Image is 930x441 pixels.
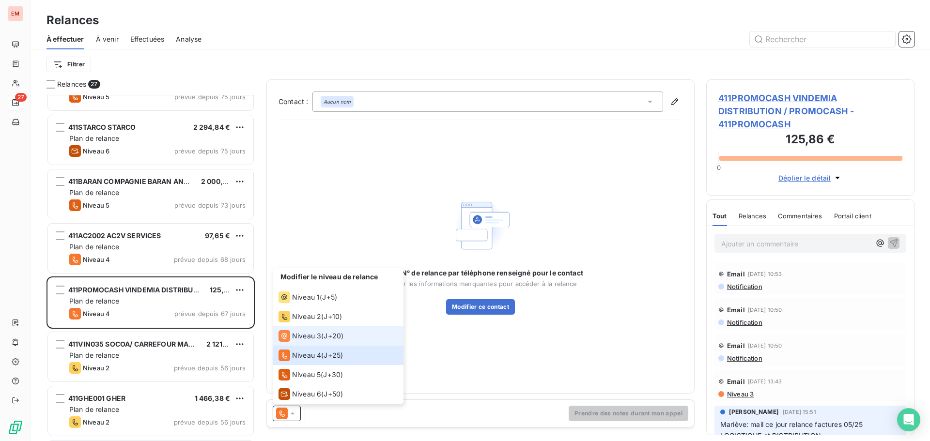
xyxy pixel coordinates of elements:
span: Plan de relance [69,405,119,413]
div: Open Intercom Messenger [897,408,920,431]
span: prévue depuis 68 jours [174,256,246,263]
span: 411PROMOCASH VINDEMIA DISTRIBUTION / PROMOCASH - 411PROMOCASH [718,91,902,131]
span: J+5 ) [322,292,337,302]
span: prévue depuis 56 jours [174,364,246,372]
span: 1 466,38 € [195,394,231,402]
span: 411GHE001 GHER [68,394,125,402]
span: prévue depuis 75 jours [174,93,246,101]
span: Analyse [176,34,201,44]
span: 97,65 € [205,231,230,240]
button: Prendre des notes durant mon appel [569,406,688,421]
span: 0 [717,164,721,171]
span: Email [727,378,745,385]
span: Relances [739,212,766,220]
h3: Relances [46,12,99,29]
span: Niveau 5 [83,93,109,101]
img: Logo LeanPay [8,420,23,435]
span: prévue depuis 73 jours [174,201,246,209]
div: ( [279,369,343,380]
span: 27 [15,93,27,102]
span: prévue depuis 56 jours [174,418,246,426]
span: Niveau 5 [83,201,109,209]
span: Niveau 2 [83,418,109,426]
h3: 125,86 € [718,131,902,150]
span: Niveau 4 [83,310,110,318]
span: Notification [726,354,762,362]
span: Email [727,270,745,278]
div: ( [279,291,337,303]
span: Niveau 2 [83,364,109,372]
span: Ajouter les informations manquantes pour accéder à la relance [384,280,577,288]
span: prévue depuis 67 jours [174,310,246,318]
button: Déplier le détail [775,172,846,183]
span: 27 [88,80,100,89]
span: Plan de relance [69,134,119,142]
span: Niveau 5 [292,370,321,380]
span: Email [727,306,745,314]
span: Plan de relance [69,351,119,359]
span: 2 121,83 € [206,340,241,348]
span: [DATE] 15:51 [783,409,816,415]
span: Mariève: mail ce jour relance factures 05/25 LOGISTIQUE et DISTRIBUTION [720,420,865,440]
span: prévue depuis 75 jours [174,147,246,155]
span: 411VIN035 SOCOA/ CARREFOUR MARKET LES AVIRONS [68,340,254,348]
button: Filtrer [46,57,91,72]
span: J+25 ) [324,350,343,360]
span: Effectuées [130,34,165,44]
em: Aucun nom [324,98,351,105]
span: Aucun N° de relance par téléphone renseigné pour le contact [378,268,583,278]
div: ( [279,350,343,361]
span: 2 294,84 € [193,123,231,131]
span: Notification [726,319,762,326]
span: Email [727,342,745,350]
span: 2 000,03 € [201,177,238,185]
span: Niveau 6 [83,147,109,155]
span: Modifier le niveau de relance [280,273,378,281]
span: 411BARAN COMPAGNIE BARAN AND CO INVEST [68,177,228,185]
div: EM [8,6,23,21]
span: À venir [96,34,119,44]
span: Commentaires [778,212,822,220]
span: [DATE] 13:43 [748,379,782,384]
span: 125,86 € [210,286,239,294]
div: grid [46,95,255,441]
div: ( [279,388,343,400]
span: Déplier le détail [778,173,831,183]
span: J+20 ) [324,331,343,341]
span: Portail client [834,212,871,220]
span: Relances [57,79,86,89]
span: Niveau 3 [292,331,321,341]
input: Rechercher [750,31,895,47]
span: J+30 ) [323,370,343,380]
span: Niveau 4 [83,256,110,263]
span: 411STARCO STARCO [68,123,136,131]
span: [DATE] 10:50 [748,343,782,349]
span: Niveau 3 [726,390,754,398]
span: [DATE] 10:50 [748,307,782,313]
span: Niveau 2 [292,312,321,321]
span: Plan de relance [69,188,119,197]
span: Niveau 6 [292,389,321,399]
span: Niveau 4 [292,350,321,360]
span: 411AC2002 AC2V SERVICES [68,231,161,240]
span: [PERSON_NAME] [729,408,779,416]
span: J+10 ) [324,312,342,321]
span: Notification [726,283,762,290]
div: ( [279,330,343,342]
span: [DATE] 10:53 [748,271,782,277]
span: À effectuer [46,34,84,44]
span: Niveau 1 [292,292,320,302]
img: Empty state [449,195,511,257]
span: Plan de relance [69,297,119,305]
div: ( [279,311,342,322]
span: 411PROMOCASH VINDEMIA DISTRIBUTION / PROMOCASH [68,286,261,294]
span: Tout [713,212,727,220]
button: Modifier ce contact [446,299,515,315]
span: J+50 ) [324,389,343,399]
span: Plan de relance [69,243,119,251]
label: Contact : [279,97,312,106]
